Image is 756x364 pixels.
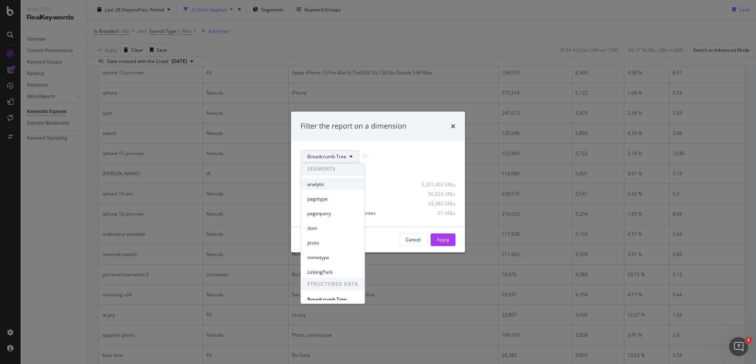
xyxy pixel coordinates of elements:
div: Cancel [406,236,421,243]
span: LinkingPark [307,269,358,276]
span: STRUCTURED DATA [301,278,365,290]
span: proto [307,239,358,246]
span: pagetype [307,195,358,203]
span: Breadcrumb Tree [307,153,346,160]
div: modal [291,112,465,252]
div: times [451,121,455,131]
span: Breadcrumb Tree [307,296,358,303]
div: 21 URLs [417,210,455,216]
span: dom [307,225,358,232]
div: 56,523 URLs [417,191,455,197]
div: Apply [437,236,449,243]
div: 43,382 URLs [417,200,455,207]
button: Breadcrumb Tree [301,150,359,163]
span: mimetype [307,254,358,261]
button: Apply [431,233,455,246]
span: 1 [745,337,752,343]
div: Select all data available [301,169,455,176]
div: 5,201,403 URLs [417,181,455,188]
iframe: Intercom live chat [729,337,748,356]
button: Cancel [399,233,427,246]
div: Filter the report on a dimension [301,121,406,131]
span: SEGMENTS [301,163,365,175]
span: analytic [307,181,358,188]
span: pagequery [307,210,358,217]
